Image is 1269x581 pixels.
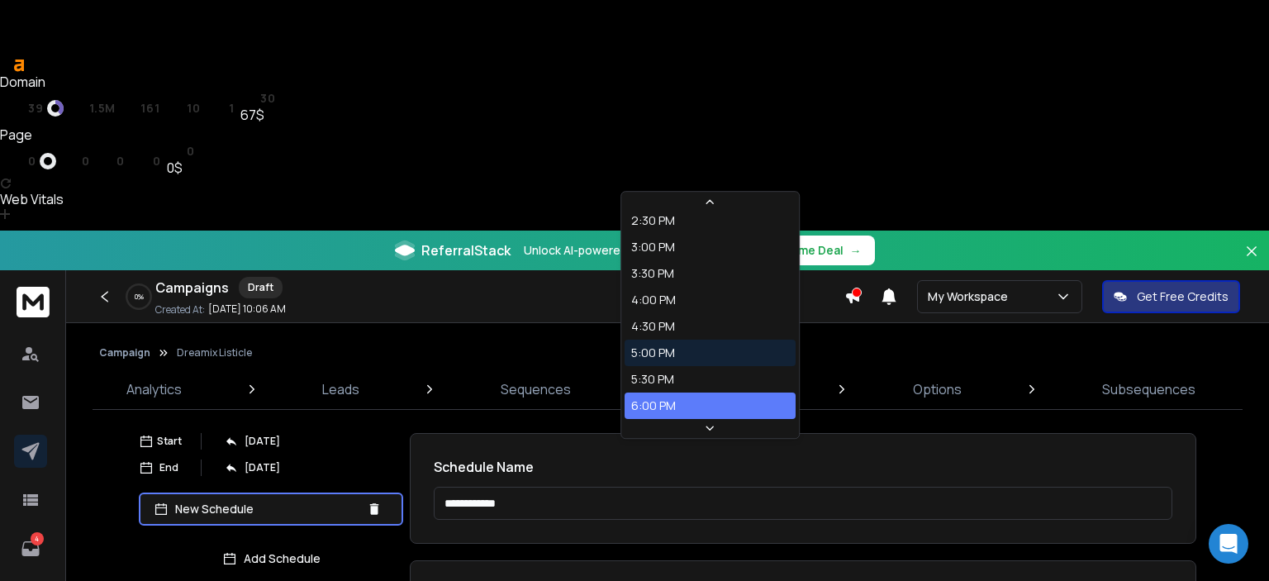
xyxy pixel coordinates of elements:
[167,145,183,158] span: st
[1241,240,1262,280] button: Close banner
[159,461,178,474] p: End
[8,102,25,115] span: dr
[155,278,229,298] h1: Campaigns
[28,155,36,168] span: 0
[28,102,43,115] span: 39
[245,461,280,474] p: [DATE]
[928,288,1015,305] p: My Workspace
[240,105,275,125] div: 67$
[139,542,403,575] button: Add Schedule
[322,379,359,399] p: Leads
[501,379,571,399] p: Sequences
[131,155,149,168] span: kw
[631,398,676,414] div: 6:00 PM
[82,155,90,168] span: 0
[177,346,252,360] p: Dreamix Listicle
[135,292,144,302] p: 0 %
[8,155,25,168] span: ur
[167,102,183,115] span: rd
[116,155,125,168] span: 0
[89,102,116,115] span: 1.5M
[99,346,150,360] button: Campaign
[850,242,862,259] span: →
[631,239,675,255] div: 3:00 PM
[175,501,360,517] p: New Schedule
[1209,524,1248,564] div: Open Intercom Messenger
[524,242,714,259] p: Unlock AI-powered affiliate growth
[631,371,674,388] div: 5:30 PM
[140,102,159,115] span: 161
[239,277,283,298] div: Draft
[153,155,161,168] span: 0
[631,345,675,361] div: 5:00 PM
[187,102,200,115] span: 10
[155,303,205,317] p: Created At:
[208,302,286,316] p: [DATE] 10:06 AM
[631,292,676,308] div: 4:00 PM
[31,532,44,545] p: 4
[245,435,280,448] p: [DATE]
[122,102,137,115] span: rp
[63,155,78,168] span: rp
[631,265,674,282] div: 3:30 PM
[167,158,194,178] div: 0$
[1137,288,1229,305] p: Get Free Credits
[229,102,235,115] span: 1
[631,212,675,229] div: 2:30 PM
[157,435,182,448] p: Start
[240,92,256,105] span: st
[260,92,275,105] span: 30
[70,102,86,115] span: ar
[913,379,962,399] p: Options
[126,379,182,399] p: Analytics
[1102,379,1195,399] p: Subsequences
[207,102,225,115] span: kw
[631,318,675,335] div: 4:30 PM
[96,155,112,168] span: rd
[187,145,195,158] span: 0
[434,457,1172,477] h1: Schedule Name
[421,240,511,260] span: ReferralStack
